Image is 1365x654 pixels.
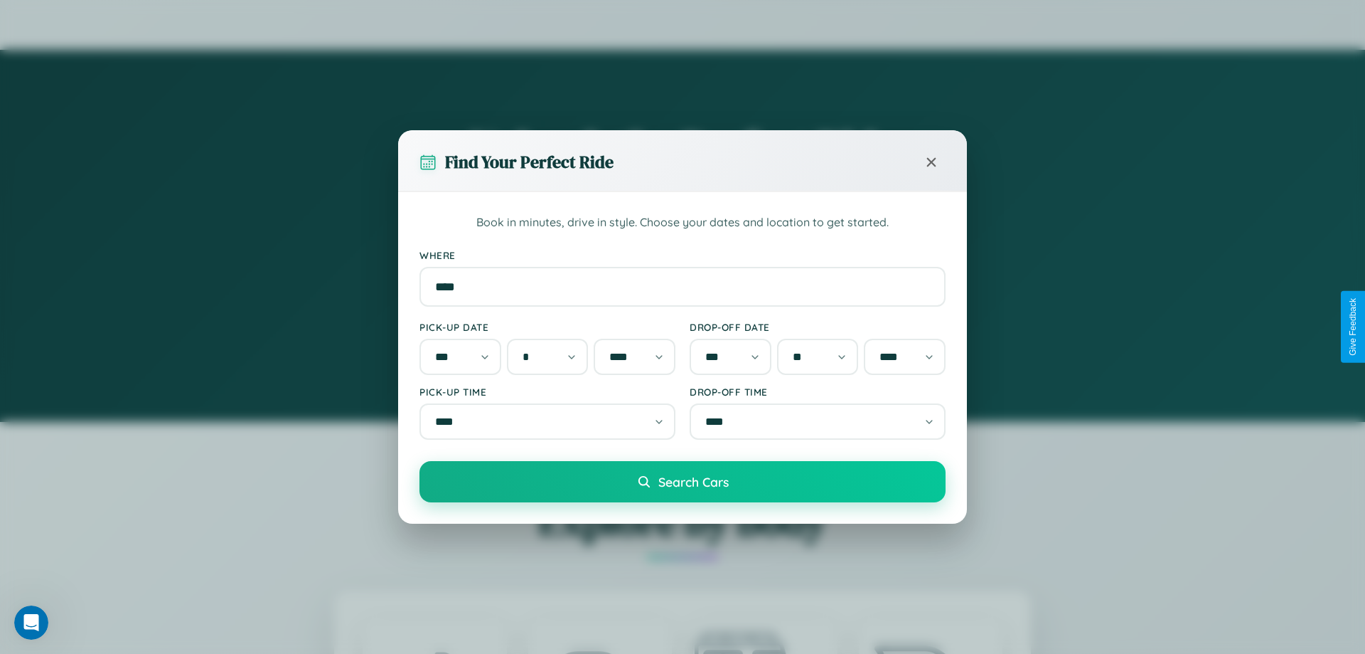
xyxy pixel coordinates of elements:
button: Search Cars [419,461,946,502]
label: Pick-up Time [419,386,675,398]
p: Book in minutes, drive in style. Choose your dates and location to get started. [419,213,946,232]
label: Where [419,249,946,261]
span: Search Cars [658,474,729,490]
h3: Find Your Perfect Ride [445,150,614,174]
label: Drop-off Date [690,321,946,333]
label: Drop-off Time [690,386,946,398]
label: Pick-up Date [419,321,675,333]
